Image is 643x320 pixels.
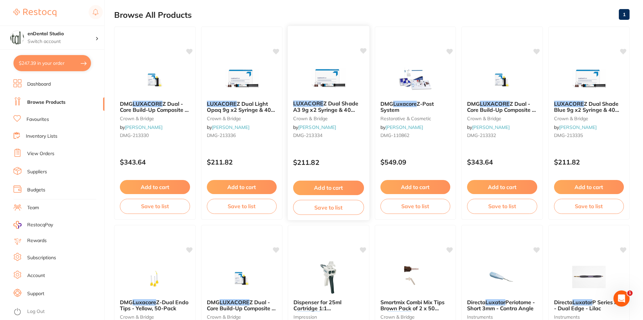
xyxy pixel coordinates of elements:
span: by [207,124,249,130]
a: Log Out [27,308,45,315]
em: LUXACORE [207,100,237,107]
span: DMG-213330 [120,132,149,138]
a: Budgets [27,187,45,193]
span: DMG [120,299,133,306]
a: Account [27,272,45,279]
em: LUXACORE [480,100,510,107]
p: $211.82 [554,158,624,166]
p: $211.82 [207,158,277,166]
span: P Series P4 - Dual Edge - Lilac [554,299,621,312]
button: Add to cart [207,180,277,194]
em: LuxaCore [387,311,412,318]
em: Luxacore [393,100,417,107]
span: by [554,124,597,130]
button: Add to cart [293,181,364,195]
a: [PERSON_NAME] [559,124,597,130]
a: Browse Products [27,99,65,106]
img: DMG Luxacore Z-Post System [394,62,437,95]
button: Add to cart [467,180,537,194]
small: crown & bridge [380,314,451,320]
img: Restocq Logo [13,9,56,17]
img: Directa Luxator Periotome - Short 3mm - Contra Angle [480,260,524,294]
iframe: Intercom live chat [613,290,630,307]
b: Directa Luxator P Series P4 - Dual Edge - Lilac [554,299,624,312]
a: Inventory Lists [26,133,57,140]
button: Save to list [207,199,277,214]
span: DMG [380,100,393,107]
a: Favourites [27,116,49,123]
button: Save to list [380,199,451,214]
span: Z Dual Shade A3 9g x2 Syringe & 40 Smart Mix Tip [293,100,358,119]
span: Periotome - Short 3mm - Contra Angle [467,299,535,312]
a: Subscriptions [27,255,56,261]
a: Team [27,204,39,211]
small: crown & bridge [467,116,537,121]
img: Dispenser for 25ml Cartridge 1:1 & Luxacore Dual Z [307,260,350,294]
b: Directa Luxator Periotome - Short 3mm - Contra Angle [467,299,537,312]
small: crown & bridge [207,314,277,320]
small: crown & bridge [120,116,190,121]
span: DMG-213335 [554,132,583,138]
small: crown & bridge [554,116,624,121]
b: Dispenser for 25ml Cartridge 1:1 & Luxacore Dual Z [293,299,364,312]
button: Log Out [13,307,102,317]
button: Save to list [554,199,624,214]
a: Suppliers [27,169,47,175]
a: Restocq Logo [13,5,56,20]
a: [PERSON_NAME] [212,124,249,130]
span: Z-Post System [380,100,434,113]
b: Smartmix Combi Mix Tips Brown Pack of 2 x 50 for LuxaCore [380,299,451,312]
a: [PERSON_NAME] [472,124,510,130]
span: by [467,124,510,130]
em: Luxator [572,299,592,306]
p: $343.64 [467,158,537,166]
span: DMG-213334 [293,132,322,138]
span: Dispenser for 25ml Cartridge 1:1 & [293,299,341,318]
span: by [293,124,336,130]
span: Directa [467,299,486,306]
a: Dashboard [27,81,51,88]
small: restorative & cosmetic [380,116,451,121]
span: Smartmix Combi Mix Tips Brown Pack of 2 x 50 for [380,299,445,318]
b: DMG LUXACORE Z Dual - Core Build-Up Composite - Shade A3 - 48g Cartridge, 1-Pack and 60 Auto Mix ... [120,101,190,113]
span: by [120,124,163,130]
small: crown & bridge [207,116,277,121]
button: Save to list [467,199,537,214]
button: Add to cart [120,180,190,194]
img: LUXACORE Z Dual Light Opaq 9g x2 Syringe & 40 Smart Mix Tip [220,62,264,95]
button: Save to list [120,199,190,214]
img: RestocqPay [13,221,21,229]
em: Luxator [486,299,505,306]
a: Support [27,290,44,297]
a: [PERSON_NAME] [298,124,336,130]
button: Save to list [293,200,364,215]
a: View Orders [27,150,54,157]
img: DMG Luxacore Z-Dual Endo Tips - Yellow, 50-Pack [133,260,177,294]
img: DMG LUXACORE Z Dual - Core Build-Up Composite - Shade A3 - 48g Cartridge, 1-Pack and 60 Auto Mix ... [133,62,177,95]
a: 1 [619,8,630,21]
b: LUXACORE Z Dual Shade Blue 9g x2 Syringe & 40 Smart Mix Tip [554,101,624,113]
b: DMG Luxacore Z-Post System [380,101,451,113]
em: LUXACORE [554,100,584,107]
a: Rewards [27,237,47,244]
img: DMG LUXACORE Z Dual - Core Build-Up Composite - Shade Blue - 48g Cartridge, 1-Pack and 60 Auto Mi... [220,260,264,294]
small: crown & bridge [120,314,190,320]
h4: enDental Studio [28,31,95,37]
small: impression [293,314,364,320]
span: DMG-213332 [467,132,496,138]
em: Luxacore [133,299,156,306]
p: $549.09 [380,158,451,166]
img: DMG LUXACORE Z Dual - Core Build-Up Composite - Shade Light Opaque - 48g Cartridge, 1-Pack and 60... [480,62,524,95]
em: Luxacore [297,311,321,318]
a: [PERSON_NAME] [385,124,423,130]
small: instruments [554,314,624,320]
em: LUXACORE [220,299,249,306]
span: DMG [467,100,480,107]
span: Directa [554,299,572,306]
em: LUXACORE [133,100,163,107]
span: RestocqPay [27,222,53,228]
span: Z Dual Shade Blue 9g x2 Syringe & 40 Smart Mix Tip [554,100,619,120]
span: DMG-213336 [207,132,236,138]
span: 1 [627,290,633,296]
span: by [380,124,423,130]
